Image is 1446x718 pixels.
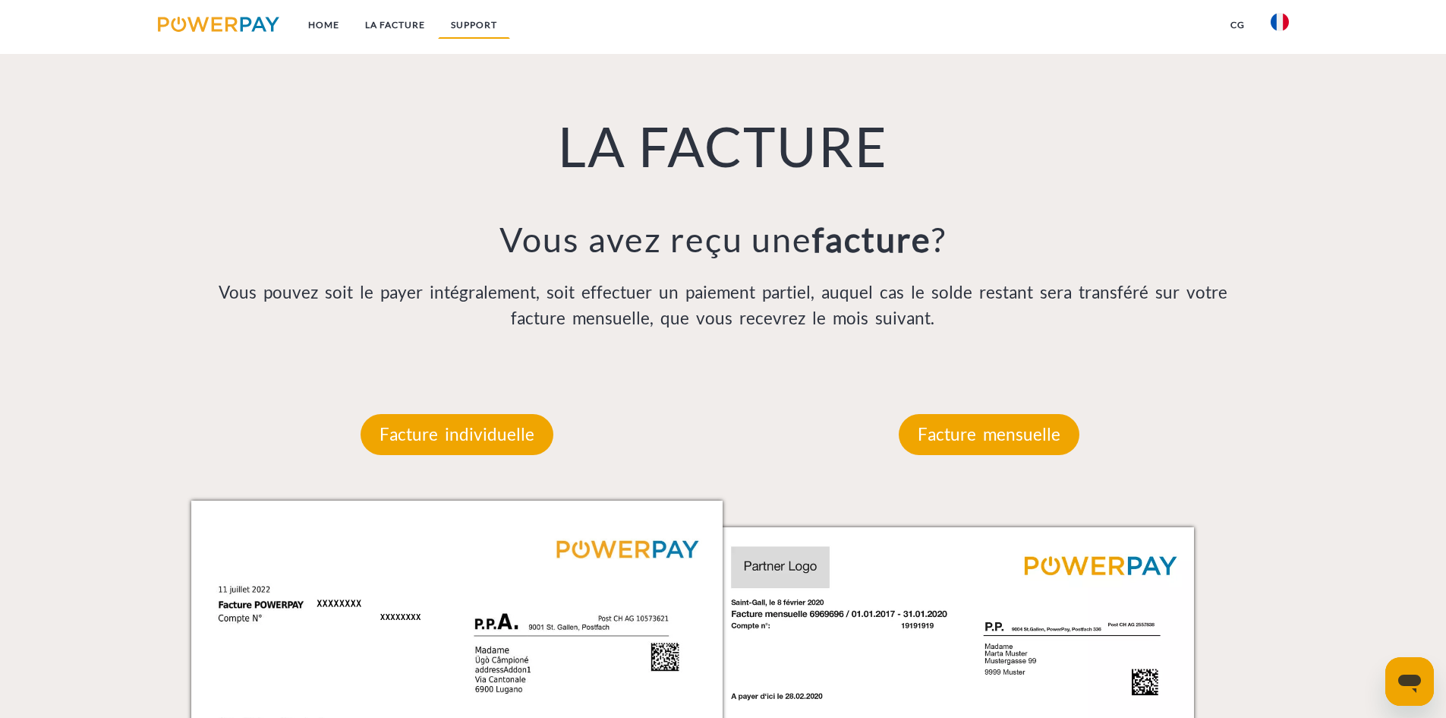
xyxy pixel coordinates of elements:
[158,17,280,32] img: logo-powerpay.svg
[191,280,1255,331] p: Vous pouvez soit le payer intégralement, soit effectuer un paiement partiel, auquel cas le solde ...
[352,11,438,39] a: LA FACTURE
[361,414,553,455] p: Facture individuelle
[812,219,931,260] b: facture
[191,218,1255,261] h3: Vous avez reçu une ?
[438,11,510,39] a: Support
[1271,13,1289,31] img: fr
[1218,11,1258,39] a: CG
[899,414,1079,455] p: Facture mensuelle
[1385,657,1434,706] iframe: Bouton de lancement de la fenêtre de messagerie
[191,112,1255,180] h1: LA FACTURE
[295,11,352,39] a: Home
